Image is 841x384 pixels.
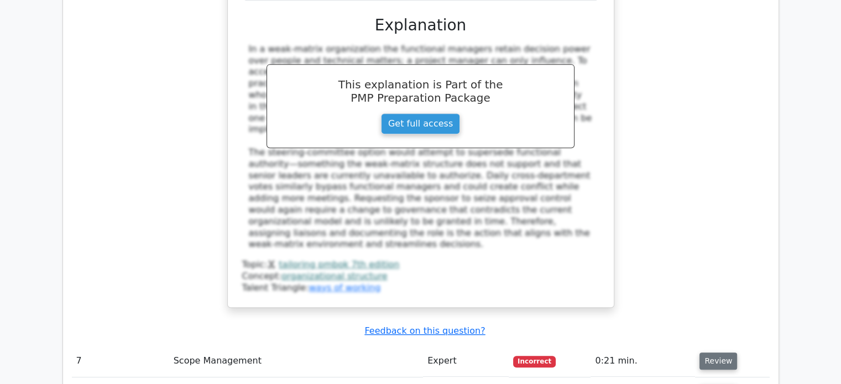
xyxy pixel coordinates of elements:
div: Concept: [242,271,599,282]
div: Talent Triangle: [242,259,599,293]
td: 7 [72,345,169,377]
span: Incorrect [513,356,556,367]
a: organizational structure [281,271,387,281]
button: Review [699,353,737,370]
a: ways of working [309,282,380,293]
a: Feedback on this question? [364,325,485,336]
h3: Explanation [249,16,593,35]
td: 0:21 min. [591,345,695,377]
td: Scope Management [169,345,423,377]
td: Expert [423,345,509,377]
a: Get full access [381,113,460,134]
a: tailoring pmbok 7th edition [279,259,399,270]
div: Topic: [242,259,599,271]
div: In a weak-matrix organization the functional managers retain decision power over people and techn... [249,44,593,250]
